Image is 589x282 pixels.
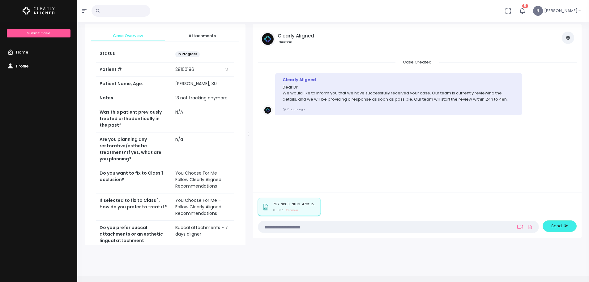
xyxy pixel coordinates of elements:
th: If selected to fix to Class 1, How do you prefer to treat it? [96,193,172,221]
span: Remove [286,208,298,212]
h5: Clearly Aligned [278,33,314,39]
div: scrollable content [258,59,577,186]
span: 5 [522,4,528,8]
td: Buccal attachments - 7 days aligner [172,221,234,254]
img: Logo Horizontal [23,4,55,17]
a: Add Loom Video [516,224,524,229]
th: Was this patient previously treated orthodontically in the past? [96,105,172,132]
button: Send [543,220,577,232]
a: Submit Case [7,29,70,37]
th: Do you prefer buccal attachments or an esthetic lingual attachment protocol? [96,221,172,254]
td: N/A [172,105,234,132]
th: Are you planning any restorative/esthetic treatment? If yes, what are you planning? [96,132,172,166]
span: Send [551,223,562,229]
a: Add Files [527,221,534,232]
p: Dear Dr. We would like to inform you that we have successfully received your case. Our team is cu... [283,84,515,102]
th: Status [96,46,172,62]
th: Do you want to fix to Class 1 occlusion? [96,166,172,193]
small: 2 hours ago [283,107,305,111]
td: You Choose For Me - Follow Clearly Aligned Recommendations [172,193,234,221]
div: scrollable content [85,24,245,245]
span: Attachments [170,33,234,39]
td: You Choose For Me - Follow Clearly Aligned Recommendations [172,166,234,193]
div: Clearly Aligned [283,77,515,83]
p: 7971ab83-df0b-47af-b87c-a6bade5fce78.jpg [273,202,316,206]
th: Patient # [96,62,172,77]
span: In Progress [175,51,200,57]
td: 13 not tracking anymore [172,91,234,105]
span: Profile [16,63,29,69]
span: Home [16,49,28,55]
small: Clinician [278,40,314,45]
th: Patient Name, Age: [96,77,172,91]
td: 28160186 [172,63,234,77]
th: Notes [96,91,172,105]
span: Case Created [395,57,439,67]
span: Submit Case [27,31,50,36]
span: Case Overview [96,33,160,39]
span: [PERSON_NAME] [544,8,578,14]
small: 0.31MB - [273,208,298,212]
span: R [533,6,543,16]
td: n/a [172,132,234,166]
td: [PERSON_NAME], 30 [172,77,234,91]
